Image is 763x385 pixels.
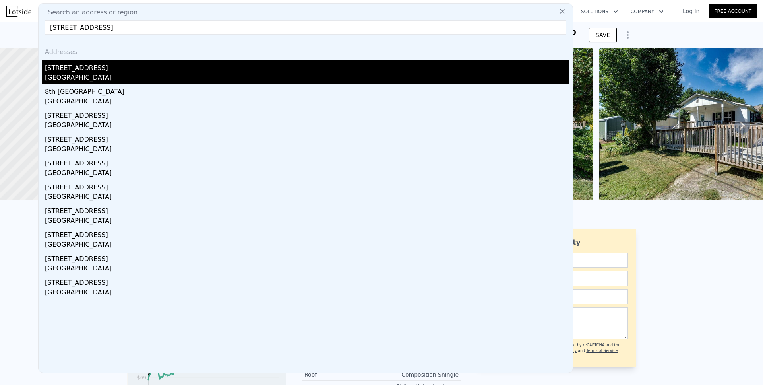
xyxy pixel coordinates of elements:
[45,84,569,97] div: 8th [GEOGRAPHIC_DATA]
[575,4,624,19] button: Solutions
[45,73,569,84] div: [GEOGRAPHIC_DATA]
[45,132,569,144] div: [STREET_ADDRESS]
[45,60,569,73] div: [STREET_ADDRESS]
[624,4,670,19] button: Company
[45,227,569,240] div: [STREET_ADDRESS]
[381,371,459,379] div: Composition Shingle
[586,348,618,353] a: Terms of Service
[6,6,31,17] img: Lotside
[45,275,569,288] div: [STREET_ADDRESS]
[45,264,569,275] div: [GEOGRAPHIC_DATA]
[673,7,709,15] a: Log In
[45,216,569,227] div: [GEOGRAPHIC_DATA]
[536,342,628,360] div: This site is protected by reCAPTCHA and the Google and apply.
[45,144,569,156] div: [GEOGRAPHIC_DATA]
[45,168,569,179] div: [GEOGRAPHIC_DATA]
[45,108,569,121] div: [STREET_ADDRESS]
[45,203,569,216] div: [STREET_ADDRESS]
[45,240,569,251] div: [GEOGRAPHIC_DATA]
[137,375,146,381] tspan: $69
[45,192,569,203] div: [GEOGRAPHIC_DATA]
[45,121,569,132] div: [GEOGRAPHIC_DATA]
[709,4,757,18] a: Free Account
[45,97,569,108] div: [GEOGRAPHIC_DATA]
[45,156,569,168] div: [STREET_ADDRESS]
[42,41,569,60] div: Addresses
[589,28,617,42] button: SAVE
[45,251,569,264] div: [STREET_ADDRESS]
[45,288,569,299] div: [GEOGRAPHIC_DATA]
[620,27,636,43] button: Show Options
[45,20,566,35] input: Enter an address, city, region, neighborhood or zip code
[42,8,137,17] span: Search an address or region
[304,371,381,379] div: Roof
[45,179,569,192] div: [STREET_ADDRESS]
